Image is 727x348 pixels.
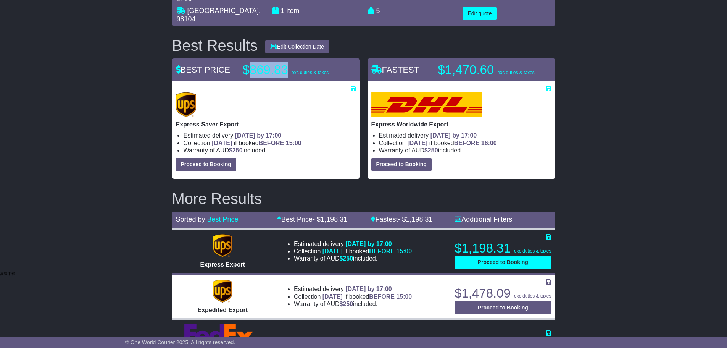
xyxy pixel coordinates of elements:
span: if booked [407,140,496,146]
span: 1,198.31 [321,215,347,223]
img: DHL: Express Worldwide Export [371,92,482,117]
span: [DATE] by 17:00 [430,132,477,139]
span: [DATE] by 17:00 [345,286,392,292]
span: $ [424,147,438,154]
span: BEFORE [454,140,480,146]
span: BEFORE [259,140,284,146]
span: 250 [343,301,353,307]
span: 15:00 [396,248,412,254]
li: Estimated delivery [294,337,392,344]
span: , 98104 [177,7,261,23]
span: if booked [212,140,301,146]
span: 250 [232,147,243,154]
span: © One World Courier 2025. All rights reserved. [125,339,235,345]
h2: More Results [172,190,555,207]
li: Collection [184,139,356,147]
span: [DATE] [322,248,343,254]
p: $1,470.60 [438,62,535,78]
div: Best Results [168,37,262,54]
span: 250 [343,255,353,262]
span: exc duties & taxes [497,70,534,75]
span: [DATE] [322,293,343,300]
span: BEST PRICE [176,65,230,74]
button: Edit Collection Date [265,40,329,53]
p: Express Saver Export [176,121,356,128]
button: Proceed to Booking [371,158,432,171]
span: [DATE] by 17:00 [345,241,392,247]
span: BEFORE [369,293,395,300]
span: $ [229,147,243,154]
a: Additional Filters [455,215,512,223]
span: $ [340,255,353,262]
li: Estimated delivery [294,240,412,248]
span: if booked [322,293,412,300]
span: [GEOGRAPHIC_DATA] [187,7,259,15]
a: Best Price- $1,198.31 [277,215,347,223]
button: Proceed to Booking [455,256,551,269]
img: UPS (new): Express Export [213,234,232,257]
a: Fastest- $1,198.31 [371,215,432,223]
span: if booked [322,248,412,254]
span: 1 [281,7,285,15]
span: 15:00 [286,140,301,146]
li: Collection [294,293,412,300]
span: 1,198.31 [406,215,433,223]
li: Warranty of AUD included. [294,300,412,308]
a: Best Price [207,215,239,223]
span: [DATE] by 17:00 [235,132,282,139]
p: $1,198.31 [455,241,551,256]
img: UPS (new): Expedited Export [213,280,232,303]
span: BEFORE [369,248,395,254]
span: FASTEST [371,65,419,74]
p: Express Worldwide Export [371,121,551,128]
button: Proceed to Booking [455,301,551,314]
p: $1,478.09 [455,286,551,301]
span: Sorted by [176,215,205,223]
span: Expedited Export [197,307,248,313]
li: Estimated delivery [294,285,412,293]
span: Express Export [200,261,245,268]
span: [DATE] [407,140,427,146]
span: $ [340,301,353,307]
img: UPS (new): Express Saver Export [176,92,197,117]
span: exc duties & taxes [514,248,551,254]
span: item [287,7,300,15]
li: Estimated delivery [379,132,551,139]
img: FedEx Express: International Economy Freight Export [184,324,261,345]
span: 15:00 [396,293,412,300]
li: Estimated delivery [184,132,356,139]
button: Edit quote [463,7,497,20]
li: Warranty of AUD included. [294,255,412,262]
span: - $ [313,215,347,223]
span: 5 [376,7,380,15]
li: Warranty of AUD included. [379,147,551,154]
span: 250 [428,147,438,154]
span: - $ [398,215,433,223]
span: exc duties & taxes [514,293,551,299]
button: Proceed to Booking [176,158,236,171]
span: exc duties & taxes [292,70,329,75]
span: [DATE] [212,140,232,146]
li: Collection [379,139,551,147]
p: $869.83 [243,62,338,78]
li: Warranty of AUD included. [184,147,356,154]
span: 16:00 [481,140,497,146]
li: Collection [294,248,412,255]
